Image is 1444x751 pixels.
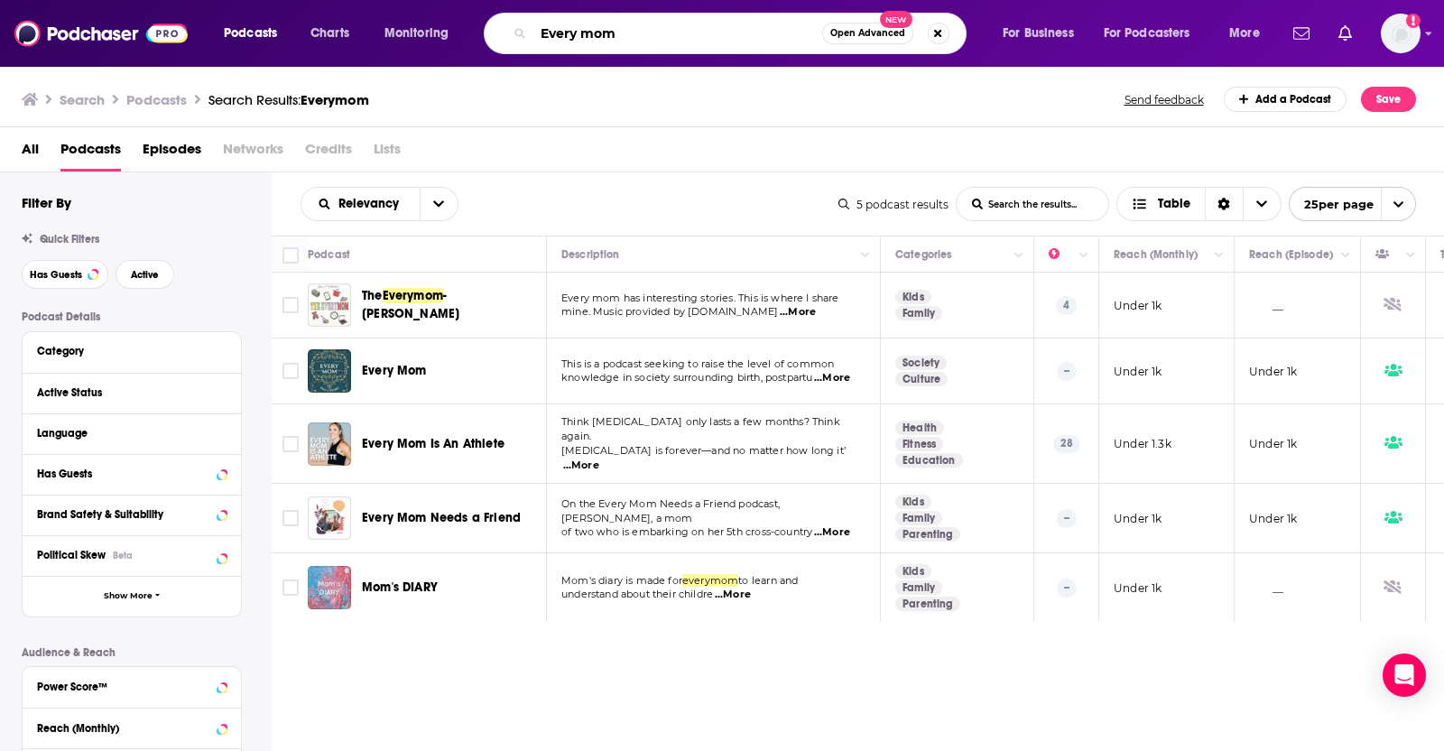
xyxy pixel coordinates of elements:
span: ...More [814,525,850,540]
h2: Filter By [22,194,71,211]
span: For Podcasters [1104,21,1190,46]
a: All [22,134,39,172]
a: Kids [895,290,931,304]
svg: Add a profile image [1406,14,1421,28]
div: 5 podcast results [838,198,949,211]
span: ...More [563,459,599,473]
span: 25 per page [1290,190,1374,218]
a: Society [895,356,947,370]
span: Political Skew [37,549,106,561]
p: Under 1k [1249,436,1297,451]
button: open menu [1217,19,1282,48]
span: Relevancy [338,198,405,210]
div: Open Intercom Messenger [1383,654,1426,697]
a: Culture [895,372,948,386]
span: New [880,11,912,28]
img: Every Mom [308,349,351,393]
button: Column Actions [855,245,876,266]
div: Categories [895,244,951,265]
a: Every Mom Needs a Friend [362,509,521,527]
button: Power Score™ [37,674,227,697]
p: Under 1k [1249,364,1297,379]
h2: Choose List sort [301,187,458,221]
button: open menu [1092,19,1217,48]
a: TheEverymom- [PERSON_NAME] [362,287,541,323]
a: Every Mom Is An Athlete [362,435,504,453]
div: Power Score [1049,244,1074,265]
img: Every Mom Is An Athlete [308,422,351,466]
div: Sort Direction [1205,188,1243,220]
a: Health [895,421,944,435]
p: -- [1057,509,1077,527]
div: Has Guests [37,468,211,480]
p: __ [1249,580,1283,596]
div: Reach (Monthly) [37,722,211,735]
img: Podchaser - Follow, Share and Rate Podcasts [14,16,188,51]
button: Choose View [1116,187,1282,221]
p: 28 [1053,435,1080,453]
button: Send feedback [1119,92,1209,107]
div: Category [37,345,215,357]
span: Lists [374,134,401,172]
span: On the Every Mom Needs a Friend podcast, [PERSON_NAME], a mom [561,497,780,524]
a: Education [895,453,963,468]
span: Mom's DIARY [362,579,438,595]
span: Has Guests [30,270,82,280]
div: Podcast [308,244,350,265]
span: ...More [715,588,751,602]
button: Language [37,422,227,444]
span: The [362,288,383,303]
div: Language [37,427,215,440]
button: Column Actions [1208,245,1230,266]
img: Mom's DIARY [308,566,351,609]
span: to learn and [738,574,798,587]
div: Active Status [37,386,215,399]
a: Parenting [895,527,960,542]
h3: Podcasts [126,91,187,108]
a: Family [895,580,942,595]
span: Mom's diary is made for [561,574,682,587]
button: Active [116,260,174,289]
span: Monitoring [384,21,449,46]
a: Family [895,511,942,525]
span: Toggle select row [282,297,299,313]
p: -- [1057,362,1077,380]
button: Show profile menu [1381,14,1421,53]
span: Show More [104,591,153,601]
button: Save [1361,87,1416,112]
span: Toggle select row [282,363,299,379]
p: Audience & Reach [22,646,242,659]
span: Episodes [143,134,201,172]
a: Fitness [895,437,943,451]
button: open menu [420,188,458,220]
button: Has Guests [37,462,227,485]
a: Kids [895,495,931,509]
p: Podcast Details [22,311,242,323]
p: 4 [1056,296,1077,314]
span: [MEDICAL_DATA] is forever—and no matter how long it’ [561,444,846,457]
button: Brand Safety & Suitability [37,503,227,525]
img: User Profile [1381,14,1421,53]
span: knowledge in society surrounding birth, postpartu [561,371,812,384]
span: Networks [223,134,283,172]
button: Active Status [37,381,227,403]
span: Every mom has interesting stories. This is where I share [561,292,839,304]
p: Under 1.3k [1114,436,1171,451]
span: everymom [682,574,738,587]
div: Power Score™ [37,681,211,693]
a: Mom's DIARY [362,579,438,597]
span: Podcasts [60,134,121,172]
img: Every Mom Needs a Friend [308,496,351,540]
div: Brand Safety & Suitability [37,508,211,521]
span: Toggle select row [282,436,299,452]
div: Has Guests [1375,244,1401,265]
span: Every Mom Is An Athlete [362,436,504,451]
a: Add a Podcast [1224,87,1347,112]
span: For Business [1003,21,1074,46]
